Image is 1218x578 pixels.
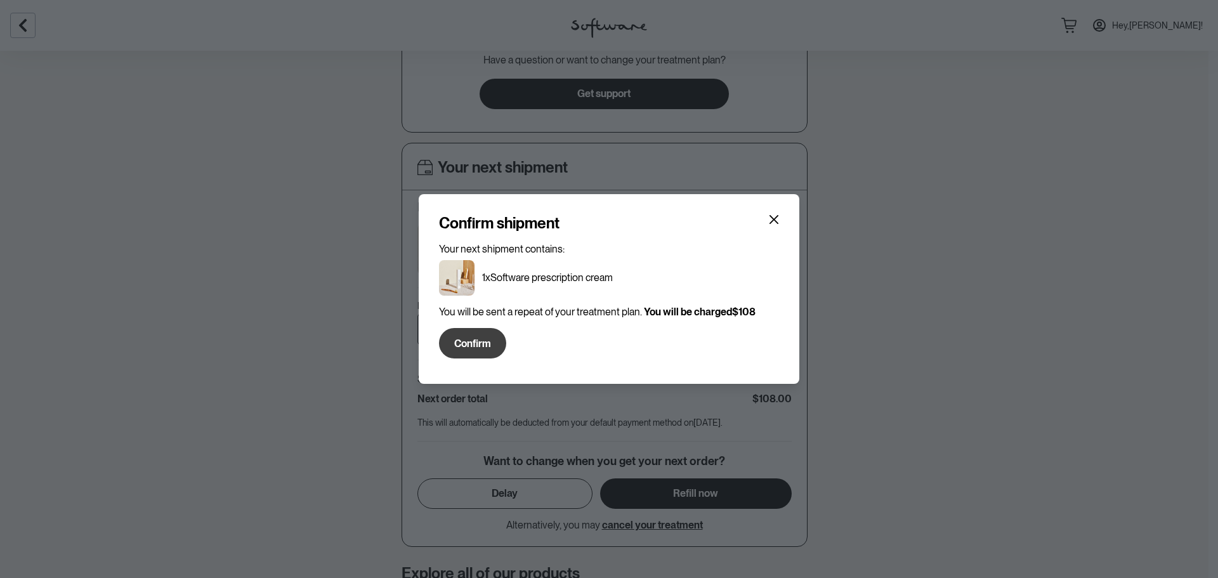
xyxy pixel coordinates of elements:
h4: Confirm shipment [439,214,560,233]
button: Close [764,209,784,230]
p: You will be sent a repeat of your treatment plan. [439,306,779,318]
p: 1x Software prescription cream [482,272,613,284]
p: Your next shipment contains: [439,243,779,255]
strong: You will be charged $108 [644,306,756,318]
img: ckrjxa58r00013h5xwe9s3e5z.jpg [439,260,475,296]
span: Confirm [454,338,491,350]
button: Confirm [439,328,506,358]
